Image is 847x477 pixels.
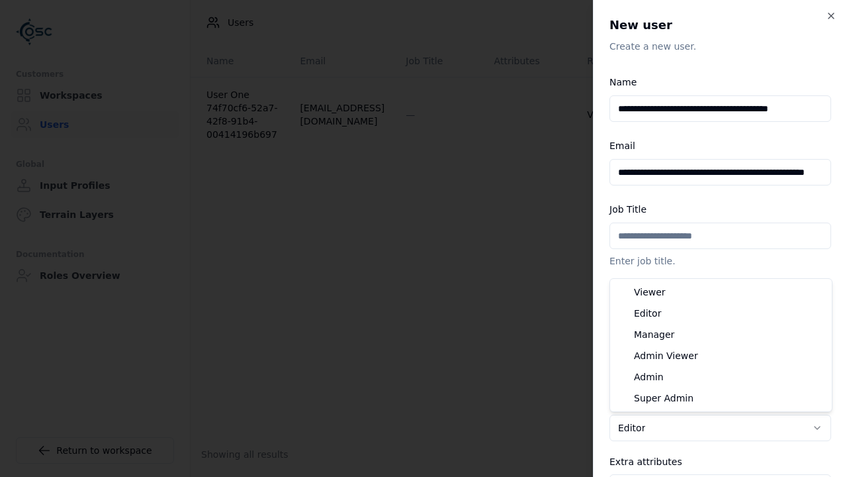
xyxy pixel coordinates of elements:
span: Admin [634,370,664,384]
span: Viewer [634,286,666,299]
span: Editor [634,307,661,320]
span: Admin Viewer [634,349,698,362]
span: Super Admin [634,392,693,405]
span: Manager [634,328,674,341]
